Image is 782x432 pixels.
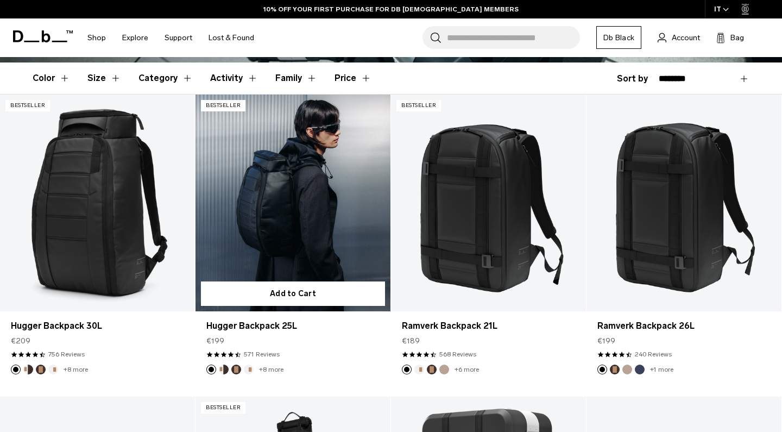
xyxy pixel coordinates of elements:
a: Lost & Found [209,18,254,57]
a: 568 reviews [439,349,476,359]
button: Oatmilk [244,365,254,374]
a: 240 reviews [635,349,672,359]
button: Toggle Price [335,62,371,94]
button: Bag [716,31,744,44]
button: Toggle Filter [138,62,193,94]
a: Support [165,18,192,57]
span: Bag [730,32,744,43]
a: 10% OFF YOUR FIRST PURCHASE FOR DB [DEMOGRAPHIC_DATA] MEMBERS [263,4,519,14]
a: 571 reviews [244,349,280,359]
a: +6 more [455,366,479,373]
a: Hugger Backpack 30L [11,320,184,333]
button: Black Out [11,365,21,374]
button: Cappuccino [23,365,33,374]
a: +1 more [650,366,673,373]
span: Account [672,32,700,43]
button: Oatmilk [48,365,58,374]
p: Bestseller [5,100,50,111]
button: Espresso [610,365,620,374]
a: Ramverk Backpack 21L [402,320,575,333]
button: Black Out [402,365,412,374]
button: Espresso [231,365,241,374]
a: Account [658,31,700,44]
button: Toggle Filter [210,62,258,94]
button: Black Out [206,365,216,374]
p: Bestseller [396,100,441,111]
button: Black Out [597,365,607,374]
button: Toggle Filter [275,62,317,94]
button: Oatmilk [414,365,424,374]
a: Hugger Backpack 25L [206,320,380,333]
button: Cappuccino [219,365,229,374]
a: Db Black [596,26,641,49]
a: Hugger Backpack 25L [195,95,390,311]
button: Fogbow Beige [439,365,449,374]
span: €209 [11,335,30,347]
a: +8 more [64,366,88,373]
button: Toggle Filter [33,62,70,94]
button: Blue Hour [635,365,645,374]
a: Ramverk Backpack 21L [391,95,586,311]
p: Bestseller [201,100,245,111]
nav: Main Navigation [79,18,262,57]
button: Espresso [36,365,46,374]
span: €199 [597,335,615,347]
a: Explore [122,18,148,57]
span: €199 [206,335,224,347]
p: Bestseller [201,402,245,414]
a: 756 reviews [48,349,85,359]
span: €189 [402,335,420,347]
a: Shop [87,18,106,57]
button: Fogbow Beige [622,365,632,374]
button: Add to Cart [201,281,385,306]
button: Toggle Filter [87,62,121,94]
a: +8 more [259,366,283,373]
button: Espresso [427,365,437,374]
a: Ramverk Backpack 26L [597,320,771,333]
a: Ramverk Backpack 26L [586,95,781,311]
